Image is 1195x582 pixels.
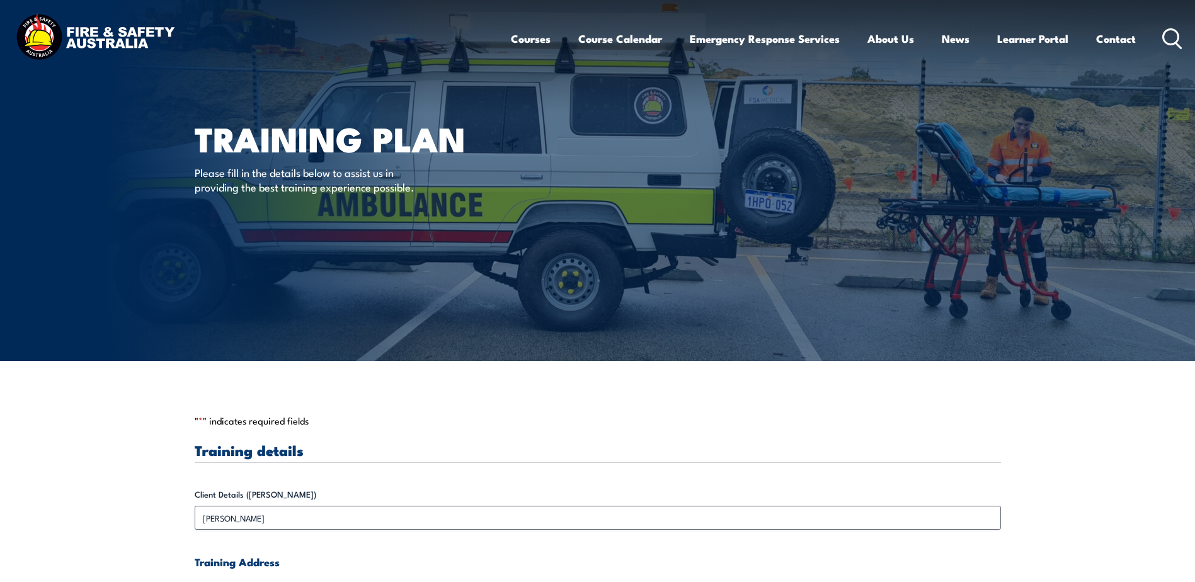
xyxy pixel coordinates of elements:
a: About Us [867,22,914,55]
a: Contact [1096,22,1136,55]
a: Course Calendar [578,22,662,55]
h4: Training Address [195,555,1001,569]
a: Learner Portal [997,22,1068,55]
a: Courses [511,22,551,55]
a: Emergency Response Services [690,22,840,55]
a: News [942,22,969,55]
p: " " indicates required fields [195,414,1001,427]
label: Client Details ([PERSON_NAME]) [195,488,1001,501]
h3: Training details [195,443,1001,457]
h1: Training plan [195,123,506,153]
p: Please fill in the details below to assist us in providing the best training experience possible. [195,165,425,195]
